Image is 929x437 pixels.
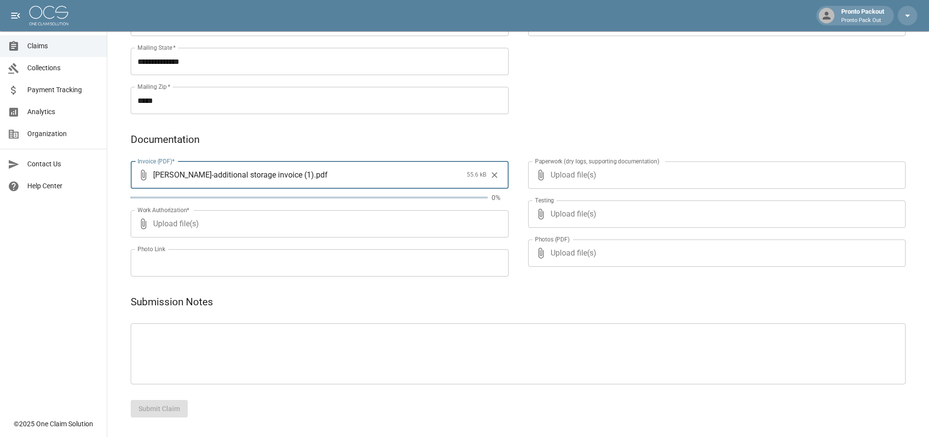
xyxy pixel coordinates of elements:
[27,63,99,73] span: Collections
[551,200,880,228] span: Upload file(s)
[153,210,482,238] span: Upload file(s)
[138,43,176,52] label: Mailing State
[138,82,171,91] label: Mailing Zip
[535,157,659,165] label: Paperwork (dry logs, supporting documentation)
[138,206,190,214] label: Work Authorization*
[27,107,99,117] span: Analytics
[487,168,502,182] button: Clear
[14,419,93,429] div: © 2025 One Claim Solution
[27,181,99,191] span: Help Center
[837,7,888,24] div: Pronto Packout
[467,170,486,180] span: 55.6 kB
[27,41,99,51] span: Claims
[138,157,175,165] label: Invoice (PDF)*
[551,161,880,189] span: Upload file(s)
[29,6,68,25] img: ocs-logo-white-transparent.png
[535,235,570,243] label: Photos (PDF)
[841,17,884,25] p: Pronto Pack Out
[492,193,509,202] p: 0%
[153,169,314,180] span: [PERSON_NAME]-additional storage invoice (1)
[314,169,328,180] span: . pdf
[27,129,99,139] span: Organization
[6,6,25,25] button: open drawer
[27,159,99,169] span: Contact Us
[551,239,880,267] span: Upload file(s)
[138,245,165,253] label: Photo Link
[535,196,554,204] label: Testing
[27,85,99,95] span: Payment Tracking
